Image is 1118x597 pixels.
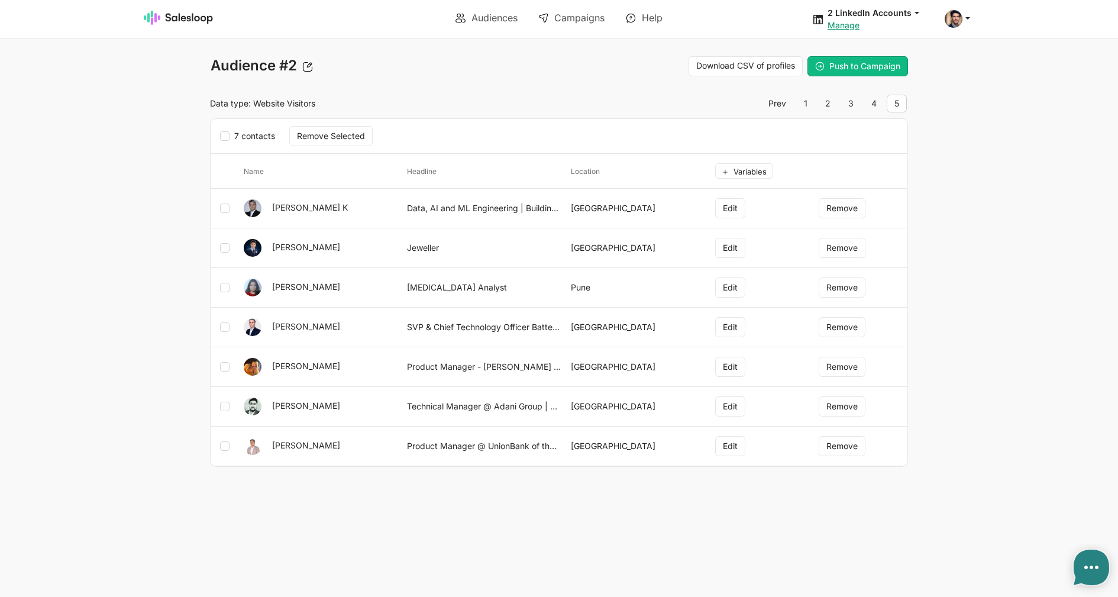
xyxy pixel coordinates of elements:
a: [PERSON_NAME] [272,321,340,331]
a: 2 [818,95,838,112]
button: Remove [819,238,865,258]
p: Data type: Website Visitors [210,98,552,109]
th: name [239,154,402,189]
span: 5 [887,95,907,112]
a: Campaigns [530,8,613,28]
td: [GEOGRAPHIC_DATA] [566,228,710,268]
span: Variables [734,167,767,176]
button: Variables [715,163,773,179]
button: Push to Campaign [807,56,908,76]
button: Remove [819,317,865,337]
td: [GEOGRAPHIC_DATA] [566,308,710,347]
td: Product Manager @ UnionBank of the [GEOGRAPHIC_DATA] | Ateneo MBA Cand. [402,427,566,466]
button: Edit [715,238,745,258]
a: [PERSON_NAME] K [272,202,348,212]
td: Pune [566,268,710,308]
a: Audiences [447,8,526,28]
a: Manage [828,20,859,30]
a: [PERSON_NAME] [272,401,340,411]
td: SVP & Chief Technology Officer Battery at Adani New Industries Ltd. (ANIL) [402,308,566,347]
button: Remove [819,277,865,298]
button: Edit [715,198,745,218]
button: Remove [819,436,865,456]
td: [MEDICAL_DATA] Analyst [402,268,566,308]
td: Technical Manager @ Adani Group | Technology Architect | IOT | Power Electronics | Edge Computing... [402,387,566,427]
button: Remove [819,198,865,218]
img: Salesloop [144,11,214,25]
button: Edit [715,357,745,377]
a: 3 [841,95,861,112]
th: headline [402,154,566,189]
button: Remove [819,357,865,377]
a: Prev [761,95,794,112]
th: location [566,154,710,189]
label: 7 contacts [220,128,282,144]
button: Edit [715,277,745,298]
a: [PERSON_NAME] [272,440,340,450]
td: Jeweller [402,228,566,268]
a: Help [618,8,671,28]
a: 1 [796,95,815,112]
button: Remove Selected [289,126,373,146]
a: [PERSON_NAME] [272,282,340,292]
td: [GEOGRAPHIC_DATA] [566,387,710,427]
button: Edit [715,317,745,337]
button: Edit [715,396,745,417]
td: Product Manager - [PERSON_NAME] at Acies [402,347,566,387]
span: Push to Campaign [829,61,900,71]
td: [GEOGRAPHIC_DATA] [566,347,710,387]
button: Remove [819,396,865,417]
a: Download CSV of profiles [689,56,803,76]
span: Audience #2 [210,56,298,75]
a: [PERSON_NAME] [272,361,340,371]
td: [GEOGRAPHIC_DATA] [566,189,710,228]
td: Data, AI and ML Engineering | Building Next-Gen Data Platforms [402,189,566,228]
td: [GEOGRAPHIC_DATA] [566,427,710,466]
button: 2 LinkedIn Accounts [828,7,930,18]
a: 4 [864,95,884,112]
button: Edit [715,436,745,456]
a: [PERSON_NAME] [272,242,340,252]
